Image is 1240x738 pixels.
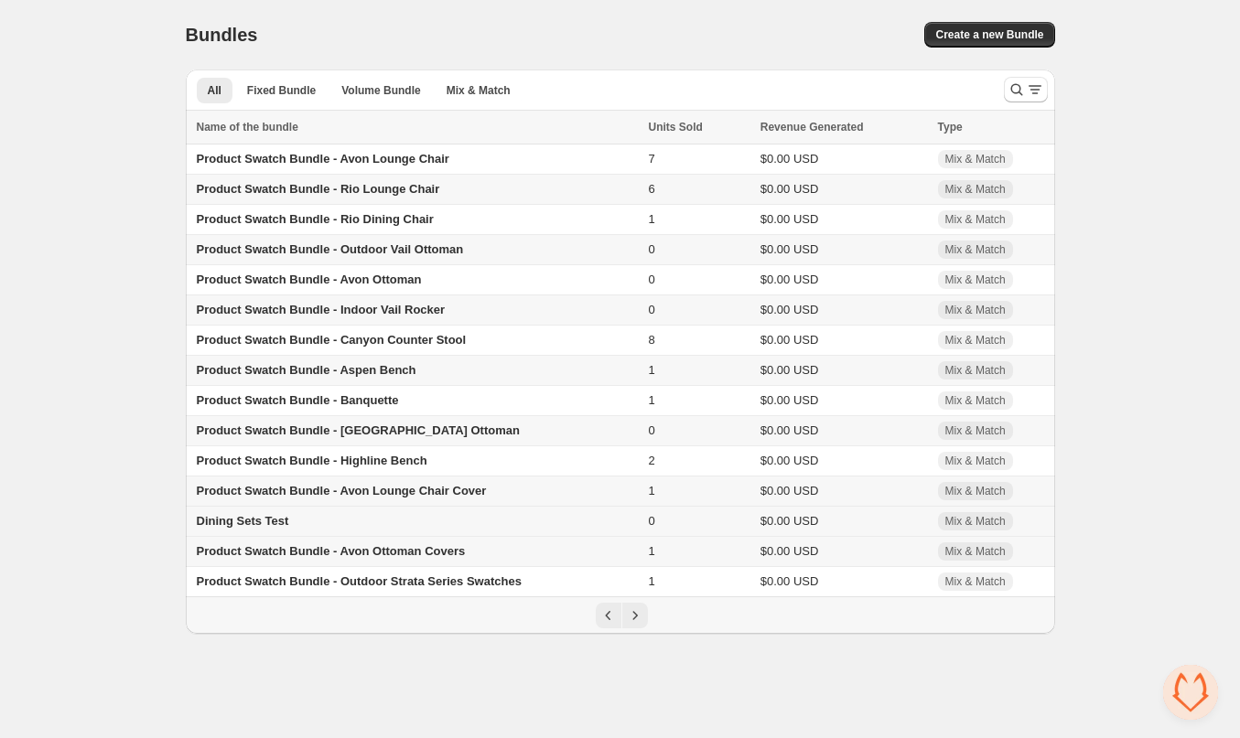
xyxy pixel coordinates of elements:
span: Product Swatch Bundle - Aspen Bench [197,363,416,377]
span: $0.00 USD [760,574,819,588]
span: $0.00 USD [760,423,819,437]
span: Mix & Match [945,182,1006,197]
button: Revenue Generated [760,118,882,136]
span: Mix & Match [945,514,1006,529]
span: $0.00 USD [760,303,819,316]
span: $0.00 USD [760,212,819,226]
a: Open chat [1163,665,1218,720]
span: Product Swatch Bundle - Avon Lounge Chair [197,152,449,166]
span: Mix & Match [945,303,1006,317]
span: Product Swatch Bundle - Avon Ottoman [197,273,422,286]
span: Product Swatch Bundle - [GEOGRAPHIC_DATA] Ottoman [197,423,520,437]
span: 2 [648,454,654,467]
span: 0 [648,514,654,528]
span: 1 [648,544,654,558]
span: $0.00 USD [760,544,819,558]
span: $0.00 USD [760,152,819,166]
span: Mix & Match [945,544,1006,559]
span: Mix & Match [945,212,1006,227]
span: Revenue Generated [760,118,864,136]
span: Mix & Match [447,83,511,98]
button: Previous [596,603,621,628]
span: 1 [648,484,654,497]
span: Mix & Match [945,484,1006,498]
span: Mix & Match [945,242,1006,257]
button: Create a new Bundle [924,22,1054,48]
span: 0 [648,273,654,286]
span: Fixed Bundle [247,83,316,98]
button: Units Sold [648,118,720,136]
span: Product Swatch Bundle - Outdoor Strata Series Swatches [197,574,522,588]
span: Mix & Match [945,454,1006,468]
span: $0.00 USD [760,484,819,497]
span: Product Swatch Bundle - Indoor Vail Rocker [197,303,446,316]
span: Mix & Match [945,393,1006,408]
nav: Pagination [186,596,1055,634]
span: Product Swatch Bundle - Banquette [197,393,399,407]
span: Product Swatch Bundle - Avon Lounge Chair Cover [197,484,487,497]
span: 0 [648,242,654,256]
span: $0.00 USD [760,454,819,467]
span: $0.00 USD [760,242,819,256]
span: 0 [648,423,654,437]
span: 1 [648,393,654,407]
span: Dining Sets Test [197,514,289,528]
button: Search and filter results [1004,77,1048,102]
span: Create a new Bundle [935,27,1043,42]
span: Product Swatch Bundle - Avon Ottoman Covers [197,544,466,558]
span: Mix & Match [945,273,1006,287]
span: $0.00 USD [760,333,819,347]
span: Mix & Match [945,333,1006,348]
span: 1 [648,212,654,226]
span: $0.00 USD [760,182,819,196]
span: $0.00 USD [760,514,819,528]
button: Next [622,603,648,628]
span: Mix & Match [945,423,1006,438]
span: 1 [648,574,654,588]
span: Mix & Match [945,152,1006,166]
span: Product Swatch Bundle - Rio Dining Chair [197,212,434,226]
span: $0.00 USD [760,273,819,286]
h1: Bundles [186,24,258,46]
span: Product Swatch Bundle - Rio Lounge Chair [197,182,440,196]
span: Product Swatch Bundle - Canyon Counter Stool [197,333,467,347]
span: 7 [648,152,654,166]
div: Type [938,118,1044,136]
span: Volume Bundle [341,83,420,98]
span: 0 [648,303,654,316]
span: Mix & Match [945,363,1006,378]
span: 6 [648,182,654,196]
span: Product Swatch Bundle - Outdoor Vail Ottoman [197,242,464,256]
span: $0.00 USD [760,363,819,377]
span: Mix & Match [945,574,1006,589]
span: Units Sold [648,118,702,136]
span: All [208,83,221,98]
div: Name of the bundle [197,118,638,136]
span: 8 [648,333,654,347]
span: 1 [648,363,654,377]
span: $0.00 USD [760,393,819,407]
span: Product Swatch Bundle - Highline Bench [197,454,427,467]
